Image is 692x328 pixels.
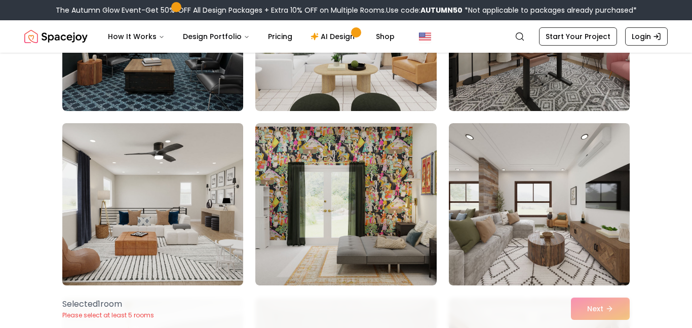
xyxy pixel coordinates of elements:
div: The Autumn Glow Event-Get 50% OFF All Design Packages + Extra 10% OFF on Multiple Rooms. [56,5,637,15]
p: Please select at least 5 rooms [62,311,154,319]
a: Spacejoy [24,26,88,47]
a: Shop [368,26,403,47]
a: Start Your Project [539,27,617,46]
span: Use code: [386,5,463,15]
a: Pricing [260,26,300,47]
img: Room room-9 [449,123,630,285]
a: Login [625,27,668,46]
img: Room room-8 [255,123,436,285]
nav: Main [100,26,403,47]
b: AUTUMN50 [420,5,463,15]
span: *Not applicable to packages already purchased* [463,5,637,15]
img: United States [419,30,431,43]
button: How It Works [100,26,173,47]
p: Selected 1 room [62,298,154,310]
button: Design Portfolio [175,26,258,47]
nav: Global [24,20,668,53]
img: Room room-7 [58,119,248,289]
a: AI Design [302,26,366,47]
img: Spacejoy Logo [24,26,88,47]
